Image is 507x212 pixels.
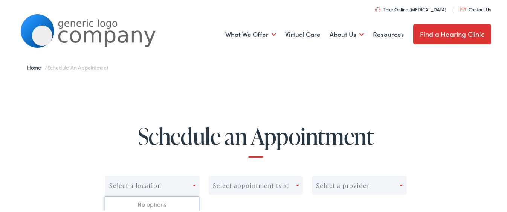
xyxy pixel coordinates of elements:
a: About Us [330,20,364,48]
a: Take Online [MEDICAL_DATA] [375,5,446,12]
a: What We Offer [225,20,276,48]
span: Schedule an Appointment [47,63,108,70]
div: Select a provider [316,181,370,188]
span: / [27,63,108,70]
img: utility icon [375,6,380,11]
div: No options [105,196,199,211]
a: Resources [373,20,404,48]
a: Find a Hearing Clinic [413,23,491,44]
h1: Schedule an Appointment [20,123,491,157]
a: Virtual Care [285,20,321,48]
a: Contact Us [460,5,491,12]
a: Home [27,63,45,70]
div: Select a location [109,181,161,188]
div: Select appointment type [213,181,290,188]
img: utility icon [460,7,466,11]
